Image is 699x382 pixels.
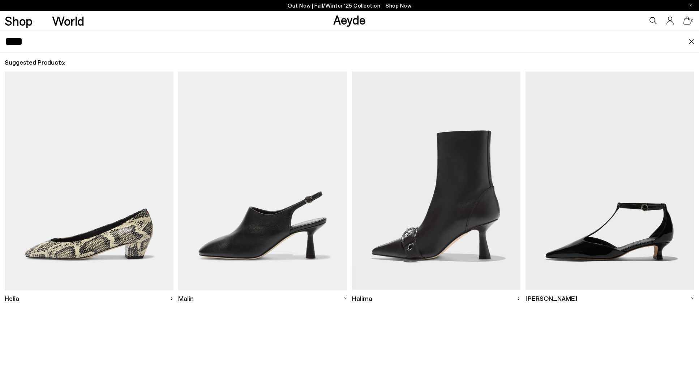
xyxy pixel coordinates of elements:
img: Descriptive text [5,71,173,290]
img: Descriptive text [178,71,347,290]
span: Halima [352,294,372,303]
img: close.svg [689,39,694,44]
a: [PERSON_NAME] [526,290,694,307]
img: Descriptive text [526,71,694,290]
a: Halima [352,290,521,307]
span: Navigate to /collections/new-in [386,2,411,9]
a: 0 [683,17,691,25]
span: 0 [691,19,694,23]
span: [PERSON_NAME] [526,294,577,303]
a: Shop [5,14,33,27]
img: svg%3E [517,297,520,300]
a: Helia [5,290,173,307]
h2: Suggested Products: [5,58,694,67]
img: svg%3E [343,297,347,300]
img: svg%3E [170,297,173,300]
p: Out Now | Fall/Winter ‘25 Collection [288,1,411,10]
img: Descriptive text [352,71,521,290]
a: Aeyde [333,12,366,27]
span: Malin [178,294,194,303]
a: Malin [178,290,347,307]
span: Helia [5,294,19,303]
img: svg%3E [690,297,694,300]
a: World [52,14,84,27]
